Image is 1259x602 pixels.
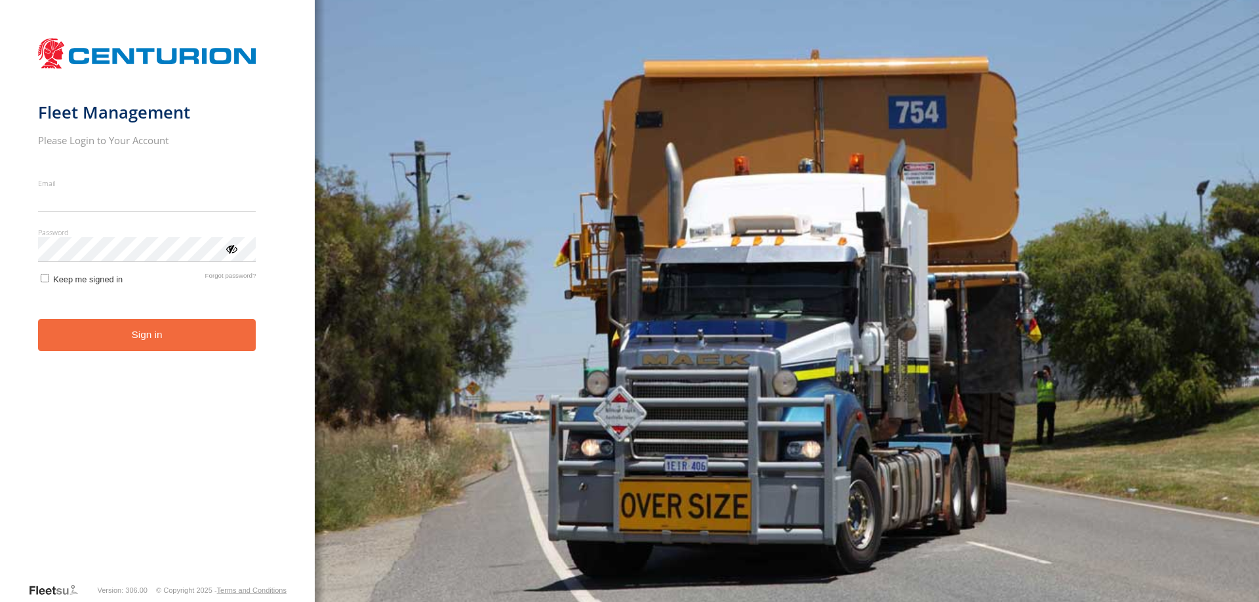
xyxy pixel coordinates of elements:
input: Keep me signed in [41,274,49,282]
h2: Please Login to Your Account [38,134,256,147]
img: Centurion Transport [38,37,256,70]
div: Version: 306.00 [98,586,148,594]
div: ViewPassword [224,242,237,255]
form: main [38,31,277,582]
label: Password [38,227,256,237]
h1: Fleet Management [38,102,256,123]
label: Email [38,178,256,188]
a: Forgot password? [205,272,256,284]
div: © Copyright 2025 - [156,586,287,594]
button: Sign in [38,319,256,351]
span: Keep me signed in [53,274,123,284]
a: Visit our Website [28,584,89,597]
a: Terms and Conditions [217,586,287,594]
